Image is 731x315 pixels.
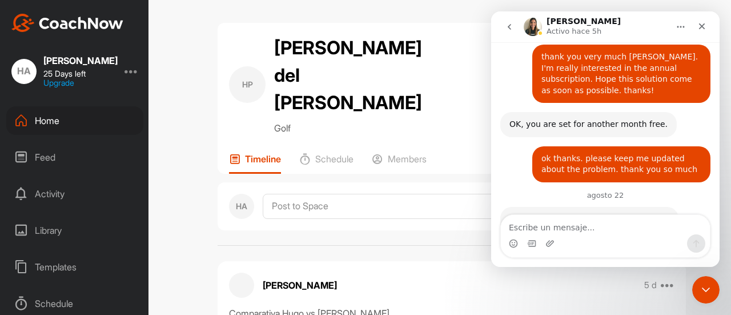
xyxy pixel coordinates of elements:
[245,153,281,165] p: Timeline
[274,34,428,117] h2: [PERSON_NAME] del [PERSON_NAME]
[43,69,86,78] span: 25 Days left
[6,106,143,135] div: Home
[43,56,118,65] div: [PERSON_NAME]
[6,180,143,208] div: Activity
[274,121,428,135] p: Golf
[43,78,74,87] a: Upgrade
[11,59,37,84] div: HA
[491,11,720,267] iframe: Intercom live chat
[11,14,123,32] img: CoachNow
[6,143,143,172] div: Feed
[263,278,337,292] p: [PERSON_NAME]
[692,276,720,304] iframe: Intercom live chat
[229,66,266,103] div: HP
[644,280,657,291] p: 5 d
[6,216,143,245] div: Library
[388,153,427,165] p: Members
[315,153,354,165] p: Schedule
[6,253,143,281] div: Templates
[229,194,254,219] div: HA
